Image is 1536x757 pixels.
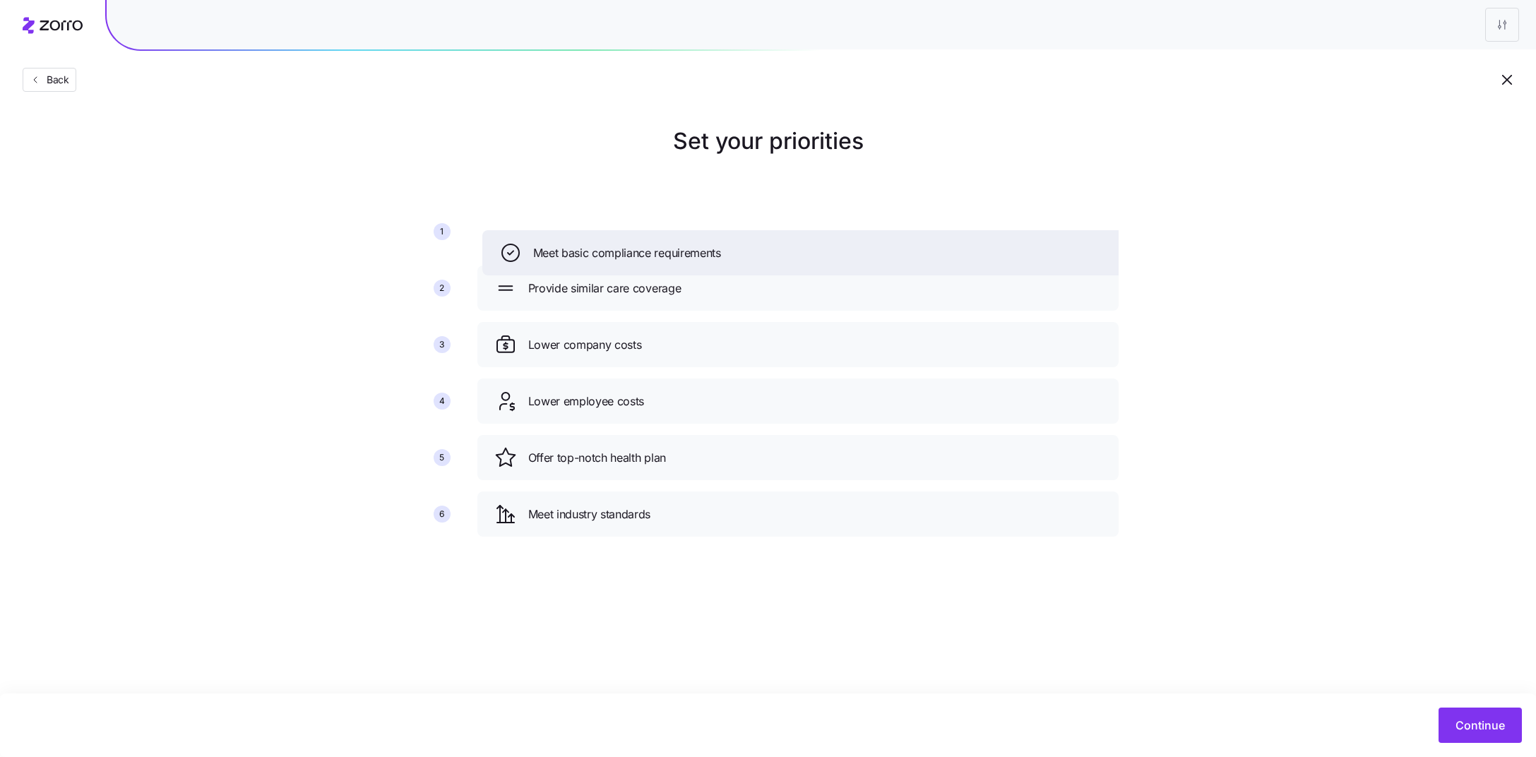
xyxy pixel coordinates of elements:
div: Meet basic compliance requirements [482,230,1124,275]
span: Meet basic compliance requirements [533,244,721,262]
h1: Set your priorities [418,124,1119,158]
div: Meet industry standards [477,491,1119,537]
span: Offer top-notch health plan [528,449,666,467]
div: 2 [434,280,451,297]
div: 5 [434,449,451,466]
div: 1 [434,223,451,240]
button: Continue [1439,708,1522,743]
span: Continue [1455,717,1505,734]
span: Back [41,73,69,87]
div: Offer top-notch health plan [477,435,1119,480]
div: Lower employee costs [477,378,1119,424]
div: 3 [434,336,451,353]
div: 4 [434,393,451,410]
div: Lower company costs [477,322,1119,367]
div: 6 [434,506,451,523]
div: Provide similar care coverage [477,266,1119,311]
span: Lower company costs [528,336,642,354]
span: Lower employee costs [528,393,645,410]
button: Back [23,68,76,92]
span: Provide similar care coverage [528,280,681,297]
span: Meet industry standards [528,506,651,523]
